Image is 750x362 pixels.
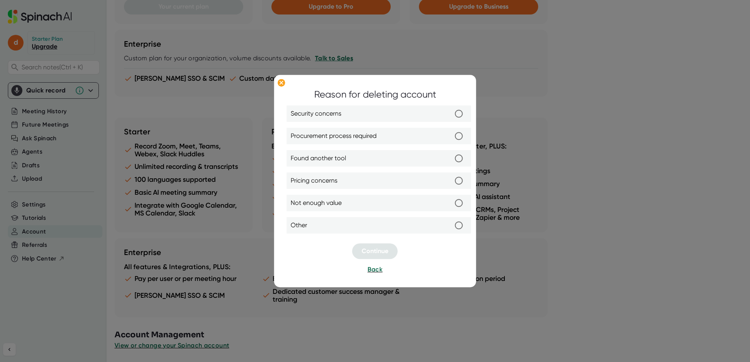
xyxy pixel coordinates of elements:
[291,132,377,141] span: Procurement process required
[291,176,337,186] span: Pricing concerns
[352,244,398,259] button: Continue
[291,154,346,163] span: Found another tool
[291,199,342,208] span: Not enough value
[368,265,382,275] button: Back
[291,221,307,230] span: Other
[368,266,382,273] span: Back
[291,109,341,119] span: Security concerns
[362,248,388,255] span: Continue
[314,88,436,102] div: Reason for deleting account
